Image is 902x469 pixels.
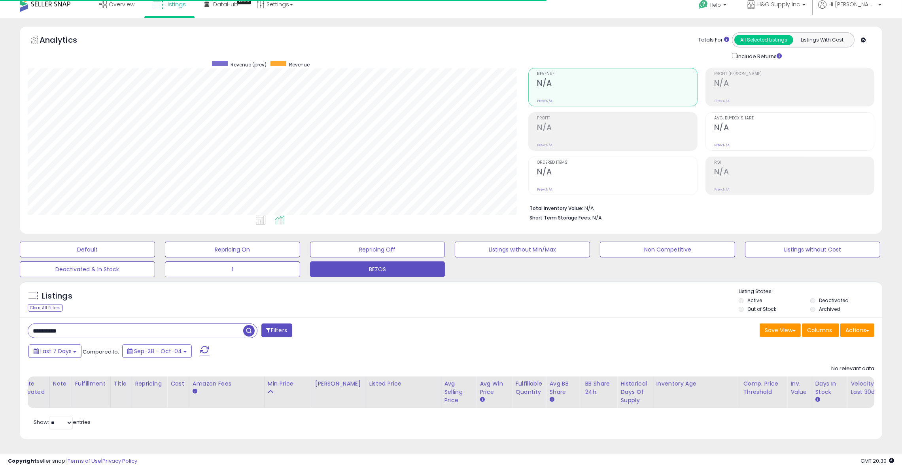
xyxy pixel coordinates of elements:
[122,344,192,358] button: Sep-28 - Oct-04
[515,380,543,396] div: Fulfillable Quantity
[757,0,800,8] span: H&G Supply Inc
[710,2,721,8] span: Help
[310,261,445,277] button: BEZOS
[529,205,583,212] b: Total Inventory Value:
[537,143,552,148] small: Prev: N/A
[8,458,137,465] div: seller snap | |
[600,242,735,257] button: Non Competitive
[739,288,882,295] p: Listing States:
[537,187,552,192] small: Prev: N/A
[310,242,445,257] button: Repricing Off
[620,380,649,405] div: Historical Days Of Supply
[819,306,840,312] label: Archived
[714,72,874,76] span: Profit [PERSON_NAME]
[261,323,292,337] button: Filters
[656,380,736,388] div: Inventory Age
[819,297,849,304] label: Deactivated
[8,457,37,465] strong: Copyright
[815,380,844,396] div: Days In Stock
[455,242,590,257] button: Listings without Min/Max
[714,143,730,148] small: Prev: N/A
[109,0,134,8] span: Overview
[734,35,793,45] button: All Selected Listings
[28,304,63,312] div: Clear All Filters
[21,380,46,396] div: Date Created
[102,457,137,465] a: Privacy Policy
[714,167,874,178] h2: N/A
[53,380,68,388] div: Note
[135,380,164,388] div: Repricing
[444,380,473,405] div: Avg Selling Price
[529,214,591,221] b: Short Term Storage Fees:
[68,457,101,465] a: Terms of Use
[831,365,874,373] div: No relevant data
[193,388,197,395] small: Amazon Fees.
[537,161,697,165] span: Ordered Items
[134,347,182,355] span: Sep-28 - Oct-04
[231,61,267,68] span: Revenue (prev)
[34,418,91,426] span: Show: entries
[802,323,839,337] button: Columns
[537,167,697,178] h2: N/A
[268,380,308,388] div: Min Price
[549,380,578,396] div: Avg BB Share
[480,396,484,403] small: Avg Win Price.
[529,203,868,212] li: N/A
[165,242,300,257] button: Repricing On
[790,380,808,396] div: Inv. value
[20,242,155,257] button: Default
[537,72,697,76] span: Revenue
[170,380,186,388] div: Cost
[714,161,874,165] span: ROI
[42,291,72,302] h5: Listings
[28,344,81,358] button: Last 7 Days
[537,98,552,103] small: Prev: N/A
[20,261,155,277] button: Deactivated & In Stock
[815,396,820,403] small: Days In Stock.
[714,98,730,103] small: Prev: N/A
[165,0,186,8] span: Listings
[698,36,729,44] div: Totals For
[818,0,881,18] a: Hi [PERSON_NAME]
[747,297,762,304] label: Active
[747,306,776,312] label: Out of Stock
[726,51,791,60] div: Include Returns
[315,380,362,388] div: [PERSON_NAME]
[714,187,730,192] small: Prev: N/A
[549,396,554,403] small: Avg BB Share.
[860,457,894,465] span: 2025-10-13 20:30 GMT
[193,380,261,388] div: Amazon Fees
[75,380,107,388] div: Fulfillment
[369,380,437,388] div: Listed Price
[714,123,874,134] h2: N/A
[840,323,874,337] button: Actions
[165,261,300,277] button: 1
[537,116,697,121] span: Profit
[760,323,801,337] button: Save View
[289,61,310,68] span: Revenue
[537,79,697,89] h2: N/A
[480,380,509,396] div: Avg Win Price
[745,242,880,257] button: Listings without Cost
[828,0,876,8] span: Hi [PERSON_NAME]
[714,79,874,89] h2: N/A
[807,326,832,334] span: Columns
[585,380,614,396] div: BB Share 24h.
[793,35,852,45] button: Listings With Cost
[40,34,93,47] h5: Analytics
[213,0,238,8] span: DataHub
[83,348,119,356] span: Compared to:
[40,347,72,355] span: Last 7 Days
[592,214,602,221] span: N/A
[743,380,784,396] div: Comp. Price Threshold
[537,123,697,134] h2: N/A
[851,380,879,396] div: Velocity Last 30d
[714,116,874,121] span: Avg. Buybox Share
[114,380,128,388] div: Title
